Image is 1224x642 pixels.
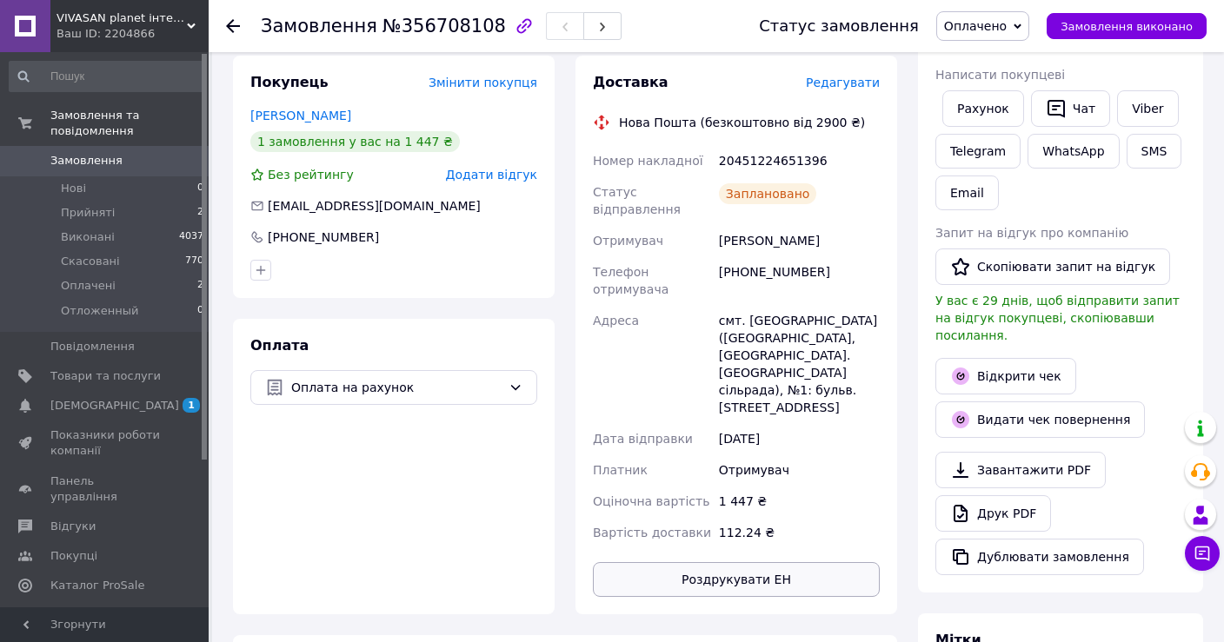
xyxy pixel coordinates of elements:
[61,229,115,245] span: Виконані
[446,168,537,182] span: Додати відгук
[935,401,1145,438] button: Видати чек повернення
[593,154,703,168] span: Номер накладної
[57,26,209,42] div: Ваш ID: 2204866
[935,68,1065,82] span: Написати покупцеві
[759,17,919,35] div: Статус замовлення
[61,181,86,196] span: Нові
[266,228,381,246] div: [PHONE_NUMBER]
[593,265,669,296] span: Телефон отримувача
[250,131,460,152] div: 1 замовлення у вас на 1 447 ₴
[50,519,96,534] span: Відгуки
[226,17,240,35] div: Повернутися назад
[715,256,883,305] div: [PHONE_NUMBER]
[935,248,1170,285] button: Скопіювати запит на відгук
[1117,90,1178,127] a: Viber
[935,175,999,210] button: Email
[715,145,883,176] div: 20451224651396
[268,199,481,213] span: [EMAIL_ADDRESS][DOMAIN_NAME]
[50,153,123,169] span: Замовлення
[593,74,669,90] span: Доставка
[197,303,203,319] span: 0
[593,185,681,216] span: Статус відправлення
[50,578,144,593] span: Каталог ProSale
[183,398,200,413] span: 1
[197,205,203,221] span: 2
[50,368,161,384] span: Товари та послуги
[935,452,1106,488] a: Завантажити PDF
[715,225,883,256] div: [PERSON_NAME]
[935,539,1144,575] button: Дублювати замовлення
[50,473,161,505] span: Панель управління
[1047,13,1207,39] button: Замовлення виконано
[197,278,203,294] span: 2
[935,294,1180,342] span: У вас є 29 днів, щоб відправити запит на відгук покупцеві, скопіювавши посилання.
[50,108,209,139] span: Замовлення та повідомлення
[50,339,135,354] span: Повідомлення
[61,303,139,319] span: Отложенный
[935,134,1021,169] a: Telegram
[935,226,1128,240] span: Запит на відгук про компанію
[942,90,1024,127] button: Рахунок
[935,495,1051,532] a: Друк PDF
[61,254,120,269] span: Скасовані
[715,486,883,517] div: 1 447 ₴
[179,229,203,245] span: 4037
[715,454,883,486] div: Отримувач
[1127,134,1182,169] button: SMS
[1031,90,1110,127] button: Чат
[261,16,377,36] span: Замовлення
[935,358,1076,394] a: Відкрити чек
[593,494,709,508] span: Оціночна вартість
[429,76,537,89] span: Змінити покупця
[715,305,883,423] div: смт. [GEOGRAPHIC_DATA] ([GEOGRAPHIC_DATA], [GEOGRAPHIC_DATA]. [GEOGRAPHIC_DATA] сільрада), №1: бу...
[9,61,205,92] input: Пошук
[61,205,115,221] span: Прийняті
[715,517,883,548] div: 112.24 ₴
[1061,20,1193,33] span: Замовлення виконано
[719,183,817,204] div: Заплановано
[593,526,711,539] span: Вартість доставки
[593,463,648,477] span: Платник
[593,432,693,446] span: Дата відправки
[593,314,639,328] span: Адреса
[593,562,880,597] button: Роздрукувати ЕН
[61,278,116,294] span: Оплачені
[1185,536,1220,571] button: Чат з покупцем
[250,337,309,354] span: Оплата
[268,168,354,182] span: Без рейтингу
[615,114,869,131] div: Нова Пошта (безкоштовно від 2900 ₴)
[382,16,506,36] span: №356708108
[57,10,187,26] span: VIVASAN planet інтернет-магазин - склад
[197,181,203,196] span: 0
[50,548,97,564] span: Покупці
[250,74,329,90] span: Покупець
[944,19,1007,33] span: Оплачено
[291,378,502,397] span: Оплата на рахунок
[50,427,161,459] span: Показники роботи компанії
[593,234,663,248] span: Отримувач
[185,254,203,269] span: 770
[1028,134,1119,169] a: WhatsApp
[715,423,883,454] div: [DATE]
[50,398,179,414] span: [DEMOGRAPHIC_DATA]
[250,109,351,122] a: [PERSON_NAME]
[806,76,880,89] span: Редагувати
